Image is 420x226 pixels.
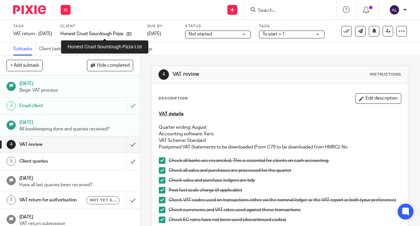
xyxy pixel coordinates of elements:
[7,60,43,71] button: + Add subtask
[13,31,52,37] div: VAT return - August 2025
[147,24,177,29] label: Due by
[169,157,401,164] p: Check all banks are reconciled. This is essential for clients on cash accounting.
[159,112,183,116] u: VAT details
[70,43,87,56] a: Emails
[19,79,133,87] h1: [DATE]
[7,140,16,149] div: 4
[389,5,400,15] img: svg%3E
[13,43,36,56] a: Subtasks
[169,177,401,184] p: Check sales and purchase ledgers are tidy
[19,156,86,166] h1: Client queries
[257,8,316,14] input: Search
[169,216,401,223] p: Check EC rates have not been used (discontinued codes)
[19,140,86,149] h1: VAT review
[19,173,133,182] h1: [DATE]
[262,32,285,36] span: To start + 1
[19,195,86,205] h1: VAT return for authorisation
[159,144,401,150] p: Postponed VAT Statements to be downloaded (Form C79 to be downloaded from HMRC): No
[13,31,52,37] div: VAT return - [DATE]
[39,43,67,56] a: Client tasks
[169,197,401,203] p: Check VAT codes used on transactions either via the nominal ledger or the VAT report or both (you...
[147,32,161,36] span: [DATE]
[19,212,133,220] h1: [DATE]
[90,43,103,56] a: Files
[185,24,251,29] label: Status
[19,87,133,94] p: Begin VAT process
[7,195,16,205] div: 7
[159,131,401,137] p: Accounting software: Xero
[90,197,116,203] span: Not yet sent
[60,31,123,37] p: Honest Crust Sourdough Pizza Ltd
[13,24,52,29] label: Task
[97,63,130,68] span: Hide completed
[355,93,401,104] button: Edit description
[370,72,401,77] div: Instructions
[7,157,16,166] div: 5
[169,167,401,174] p: Check all sales and purchases are processed for the quarter
[19,126,133,132] p: All bookkeeping done and queries received?
[19,182,133,188] p: Have all last queries been received?
[159,137,401,144] p: VAT Scheme: Standard
[7,101,16,110] div: 2
[169,207,401,213] p: Check currencies and VAT rates used against these transactions
[158,96,188,101] p: Description
[106,43,129,56] a: Notes (0)
[259,24,325,29] label: Tags
[189,32,212,36] span: Not started
[60,24,139,29] label: Client
[159,124,401,131] p: Quarter ending: August
[132,43,156,56] a: Audit logs
[19,118,133,126] h1: [DATE]
[169,187,401,193] p: Post fuel scale charge (if applicable)
[158,69,169,80] div: 4
[13,5,46,14] img: Pixie
[87,60,133,71] button: Hide completed
[19,101,86,111] h1: Email client
[173,71,294,78] h1: VAT review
